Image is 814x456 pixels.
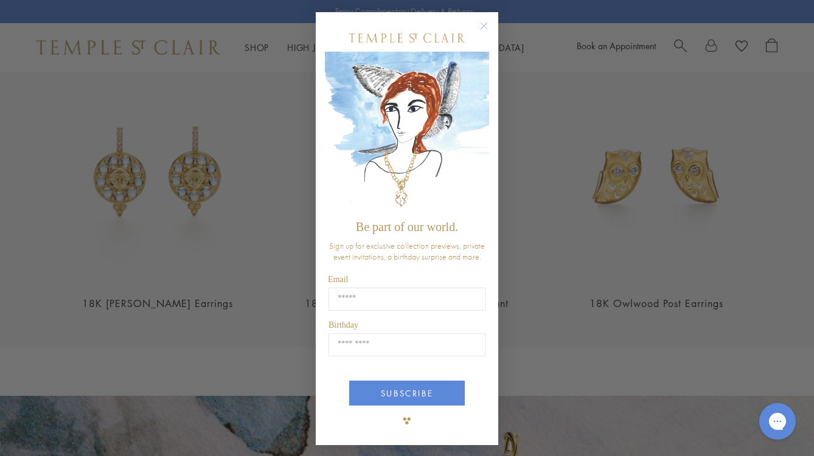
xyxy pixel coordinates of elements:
[349,33,465,43] img: Temple St. Clair
[753,399,802,444] iframe: Gorgias live chat messenger
[328,275,348,284] span: Email
[325,52,489,214] img: c4a9eb12-d91a-4d4a-8ee0-386386f4f338.jpeg
[395,409,419,433] img: TSC
[349,381,465,406] button: SUBSCRIBE
[329,320,358,330] span: Birthday
[356,220,458,233] span: Be part of our world.
[329,240,485,262] span: Sign up for exclusive collection previews, private event invitations, a birthday surprise and more.
[482,24,498,40] button: Close dialog
[329,288,485,311] input: Email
